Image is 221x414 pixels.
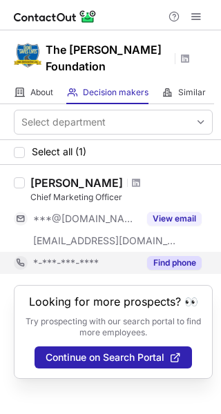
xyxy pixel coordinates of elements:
p: Try prospecting with our search portal to find more employees. [24,316,202,338]
div: Select department [21,115,106,129]
button: Continue on Search Portal [35,346,192,368]
img: 41139148987a743cca915bef5a133877 [14,42,41,70]
img: ContactOut v5.3.10 [14,8,97,25]
div: [PERSON_NAME] [30,176,123,190]
span: ***@[DOMAIN_NAME] [33,213,139,225]
button: Reveal Button [147,212,202,226]
span: Continue on Search Portal [46,352,164,363]
span: Select all (1) [32,146,86,157]
h1: The [PERSON_NAME] Foundation [46,41,170,75]
span: Similar [178,87,206,98]
header: Looking for more prospects? 👀 [29,295,198,308]
div: Chief Marketing Officer [30,191,213,204]
span: Decision makers [83,87,148,98]
span: [EMAIL_ADDRESS][DOMAIN_NAME] [33,235,177,247]
button: Reveal Button [147,256,202,270]
span: About [30,87,53,98]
